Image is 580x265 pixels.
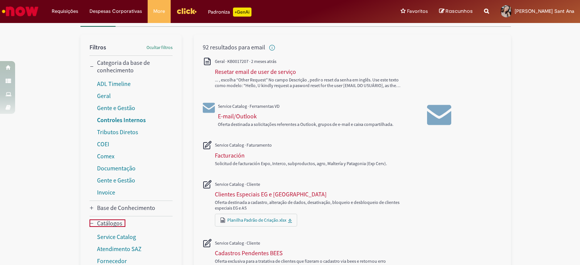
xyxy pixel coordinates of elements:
[515,8,574,14] span: [PERSON_NAME] Sant Ana
[52,8,78,15] span: Requisições
[153,8,165,15] span: More
[407,8,428,15] span: Favoritos
[1,4,40,19] img: ServiceNow
[89,8,142,15] span: Despesas Corporativas
[446,8,473,15] span: Rascunhos
[233,8,251,17] p: +GenAi
[208,8,251,17] div: Padroniza
[439,8,473,15] a: Rascunhos
[176,5,197,17] img: click_logo_yellow_360x200.png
